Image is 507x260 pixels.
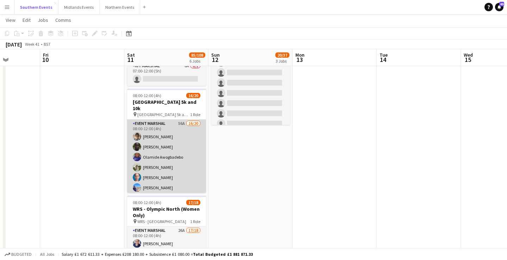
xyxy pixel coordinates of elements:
[23,17,31,23] span: Edit
[20,15,33,25] a: Edit
[42,56,49,64] span: 10
[127,52,135,58] span: Sat
[295,52,305,58] span: Mon
[186,200,200,205] span: 17/18
[100,0,140,14] button: Northern Events
[137,112,190,117] span: [GEOGRAPHIC_DATA] 5k and 10k
[186,93,200,98] span: 16/20
[378,56,388,64] span: 14
[6,41,22,48] div: [DATE]
[211,21,290,125] app-job-card: 08:00-13:00 (5h)0/16[PERSON_NAME] [PERSON_NAME]1 RoleEvent Marshal92A0/1608:00-13:00 (5h)
[190,219,200,224] span: 1 Role
[495,3,503,11] a: 49
[137,219,186,224] span: WRS - [GEOGRAPHIC_DATA]
[38,17,48,23] span: Jobs
[275,52,289,58] span: 20/37
[133,93,161,98] span: 08:00-12:00 (4h)
[190,112,200,117] span: 1 Role
[193,252,253,257] span: Total Budgeted £1 881 871.33
[189,52,205,58] span: 85/108
[58,0,100,14] button: Midlands Events
[127,99,206,112] h3: [GEOGRAPHIC_DATA] 5k and 10k
[294,56,305,64] span: 13
[3,15,18,25] a: View
[463,56,473,64] span: 15
[11,252,32,257] span: Budgeted
[39,252,56,257] span: All jobs
[210,56,220,64] span: 12
[380,52,388,58] span: Tue
[44,42,51,47] div: BST
[14,0,58,14] button: Southern Events
[35,15,51,25] a: Jobs
[464,52,473,58] span: Wed
[499,2,504,6] span: 49
[126,56,135,64] span: 11
[211,52,220,58] span: Sun
[6,17,15,23] span: View
[43,52,49,58] span: Fri
[133,200,161,205] span: 08:00-12:00 (4h)
[4,251,33,258] button: Budgeted
[276,58,289,64] div: 3 Jobs
[62,252,253,257] div: Salary £1 672 611.33 + Expenses £208 180.00 + Subsistence £1 080.00 =
[127,89,206,193] app-job-card: 08:00-12:00 (4h)16/20[GEOGRAPHIC_DATA] 5k and 10k [GEOGRAPHIC_DATA] 5k and 10k1 RoleEvent Marshal...
[52,15,74,25] a: Comms
[189,58,205,64] div: 6 Jobs
[127,206,206,218] h3: WRS - Olympic North (Women Only)
[23,42,41,47] span: Week 41
[55,17,71,23] span: Comms
[127,62,206,86] app-card-role: Kit Marshal8A0/107:00-12:00 (5h)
